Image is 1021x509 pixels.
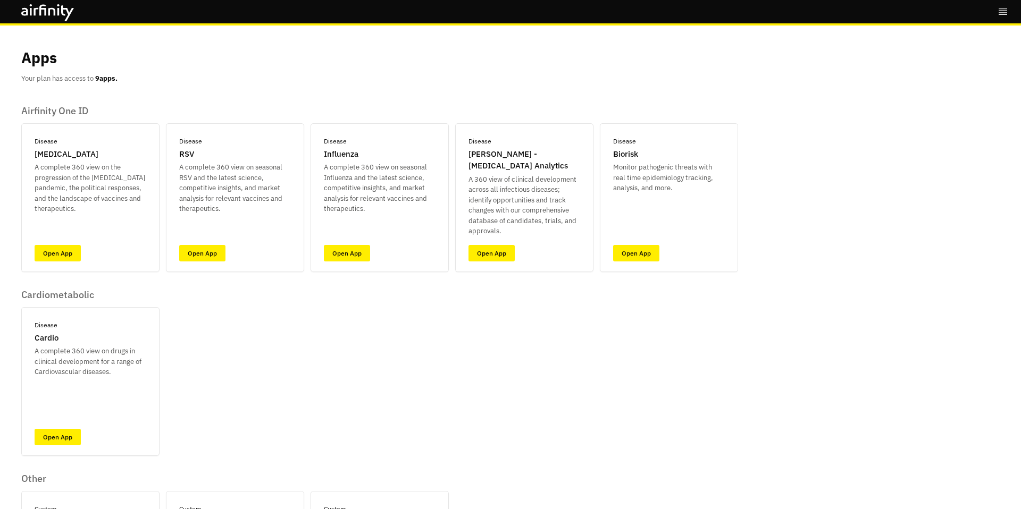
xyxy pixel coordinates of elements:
[468,137,491,146] p: Disease
[21,47,57,69] p: Apps
[35,429,81,445] a: Open App
[35,137,57,146] p: Disease
[324,162,436,214] p: A complete 360 view on seasonal Influenza and the latest science, competitive insights, and marke...
[35,148,98,160] p: [MEDICAL_DATA]
[35,346,146,377] p: A complete 360 view on drugs in clinical development for a range of Cardiovascular diseases.
[468,148,580,172] p: [PERSON_NAME] - [MEDICAL_DATA] Analytics
[35,245,81,261] a: Open App
[324,245,370,261] a: Open App
[468,174,580,236] p: A 360 view of clinical development across all infectious diseases; identify opportunities and tra...
[179,148,194,160] p: RSV
[179,245,225,261] a: Open App
[468,245,515,261] a: Open App
[35,162,146,214] p: A complete 360 view on the progression of the [MEDICAL_DATA] pandemic, the political responses, a...
[324,148,358,160] p: Influenza
[179,162,291,214] p: A complete 360 view on seasonal RSV and the latest science, competitive insights, and market anal...
[324,137,347,146] p: Disease
[179,137,202,146] p: Disease
[613,137,636,146] p: Disease
[613,148,638,160] p: Biorisk
[21,473,449,485] p: Other
[613,162,725,193] p: Monitor pathogenic threats with real time epidemiology tracking, analysis, and more.
[21,105,738,117] p: Airfinity One ID
[35,320,57,330] p: Disease
[613,245,659,261] a: Open App
[21,73,118,84] p: Your plan has access to
[95,74,118,83] b: 9 apps.
[35,332,58,344] p: Cardio
[21,289,160,301] p: Cardiometabolic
